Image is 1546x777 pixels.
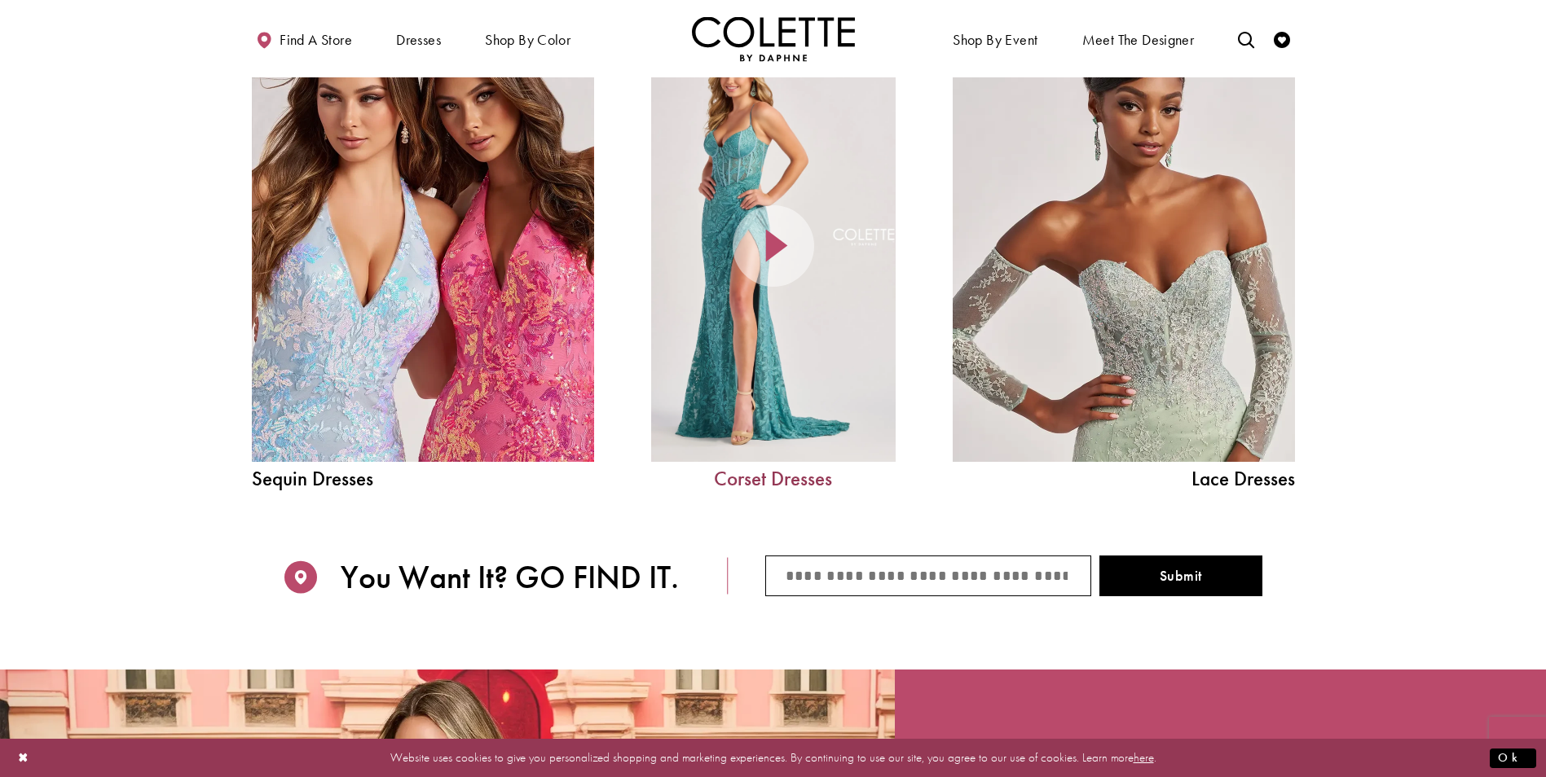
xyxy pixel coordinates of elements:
[10,744,37,772] button: Close Dialog
[280,32,352,48] span: Find a store
[953,32,1037,48] span: Shop By Event
[692,16,855,61] a: Visit Home Page
[949,16,1042,61] span: Shop By Event
[953,30,1295,462] a: Lace Dress Spring 2025 collection Related Link
[1082,32,1195,48] span: Meet the designer
[1134,749,1154,766] a: here
[396,32,441,48] span: Dresses
[252,16,356,61] a: Find a store
[765,555,1091,596] input: City/State/ZIP code
[392,16,445,61] span: Dresses
[692,16,855,61] img: Colette by Daphne
[953,468,1295,489] span: Lace Dresses
[728,555,1295,596] form: Store Finder Form
[1078,16,1199,61] a: Meet the designer
[252,30,594,462] a: Sequin Dresses Related Link
[1099,555,1262,596] button: Submit
[1270,16,1294,61] a: Check Wishlist
[651,468,896,489] a: Corset Dresses
[1234,16,1258,61] a: Toggle search
[341,559,679,596] span: You Want It? GO FIND IT.
[485,32,570,48] span: Shop by color
[1490,748,1536,768] button: Submit Dialog
[252,468,594,489] span: Sequin Dresses
[481,16,575,61] span: Shop by color
[117,747,1429,769] p: Website uses cookies to give you personalized shopping and marketing experiences. By continuing t...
